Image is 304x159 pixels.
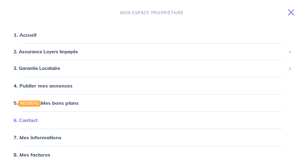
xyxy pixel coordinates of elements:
div: 1. Accueil [7,29,297,41]
div: 2. Assurance Loyers Impayés [7,46,297,58]
div: 5.NOUVEAUMes bons plans [7,97,297,109]
span: 3. Garantie Locataire [14,65,286,72]
a: 4. Publier mes annonces [14,83,72,89]
div: 4. Publier mes annonces [7,79,297,92]
a: 1. Accueil [14,32,36,38]
span: 2. Assurance Loyers Impayés [14,48,286,55]
button: Toggle navigation [281,4,304,20]
a: 8. Mes factures [14,152,50,158]
div: 6. Contact [7,114,297,126]
a: 7. Mes informations [14,134,61,141]
div: 7. Mes informations [7,131,297,144]
a: 6. Contact [14,117,38,123]
a: 5.NOUVEAUMes bons plans [14,100,79,106]
p: MON ESPACE PROPRIÉTAIRE [120,10,184,16]
div: 3. Garantie Locataire [7,63,297,75]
